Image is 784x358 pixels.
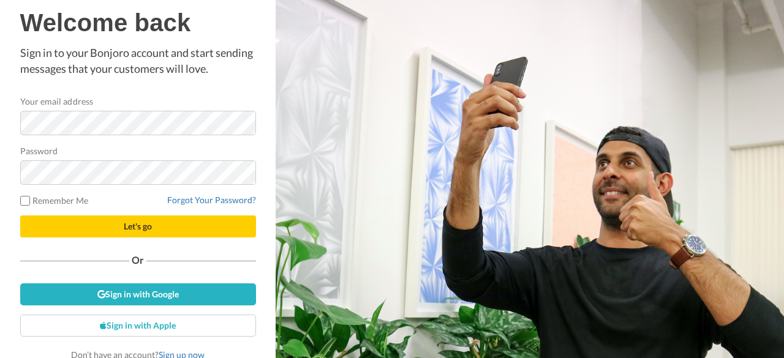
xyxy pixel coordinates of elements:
label: Remember Me [20,194,89,207]
span: Or [129,256,146,264]
label: Password [20,144,58,157]
button: Let's go [20,215,256,237]
a: Forgot Your Password? [167,195,256,205]
a: Sign in with Apple [20,315,256,337]
span: Let's go [124,221,152,231]
a: Sign in with Google [20,283,256,305]
label: Your email address [20,95,93,108]
h1: Welcome back [20,9,256,36]
p: Sign in to your Bonjoro account and start sending messages that your customers will love. [20,45,256,76]
input: Remember Me [20,196,30,206]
